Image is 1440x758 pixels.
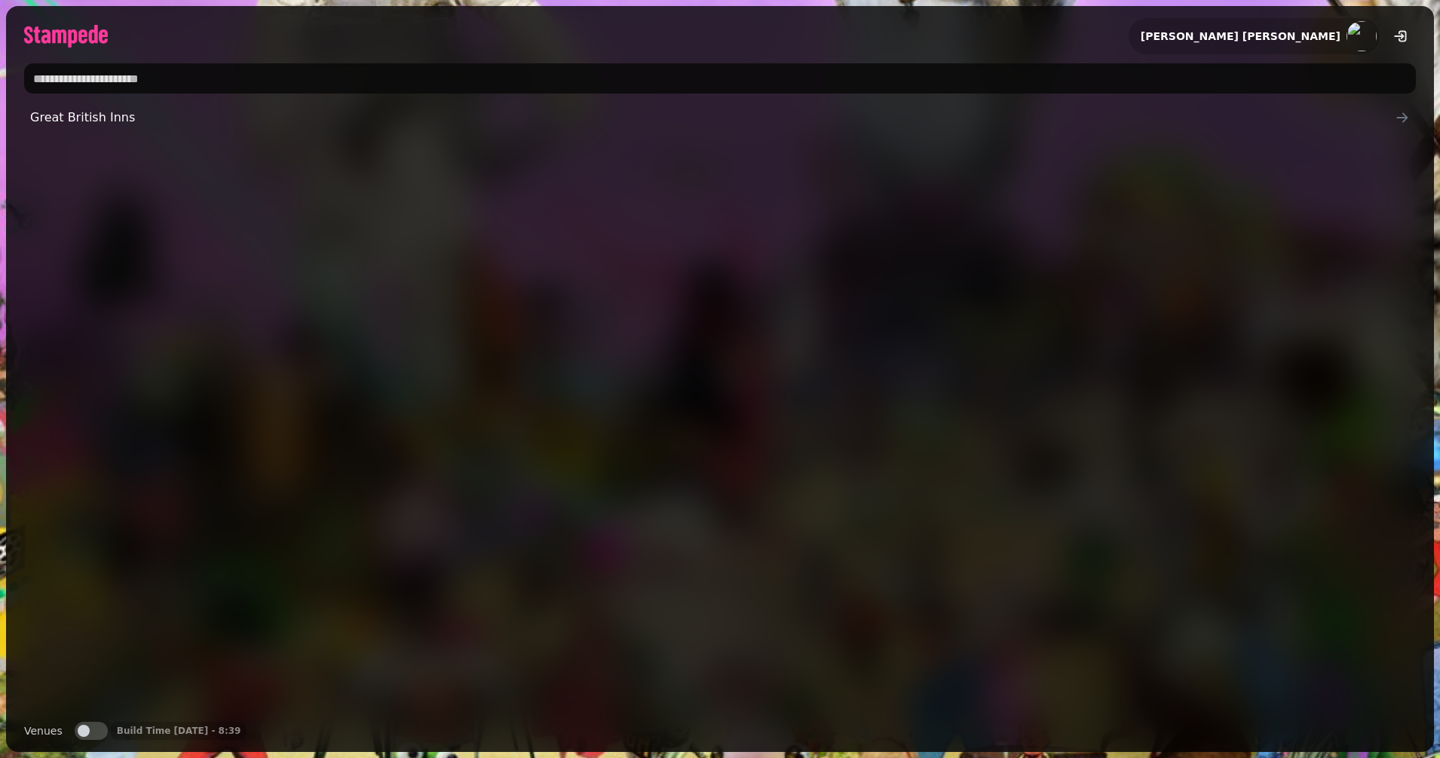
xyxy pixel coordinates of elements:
[24,722,63,740] label: Venues
[1347,21,1377,51] img: aHR0cHM6Ly93d3cuZ3JhdmF0YXIuY29tL2F2YXRhci80YWY2YjE3NWQzNmIzODVmZmJiNzdjNWMzZTRhNjAyNT9zPTE1MCZkP...
[24,103,1416,133] a: Great British Inns
[24,25,108,48] img: logo
[1386,21,1416,51] button: logout
[30,109,1395,127] span: Great British Inns
[1141,29,1340,44] h2: [PERSON_NAME] [PERSON_NAME]
[117,725,241,737] p: Build Time [DATE] - 8:39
